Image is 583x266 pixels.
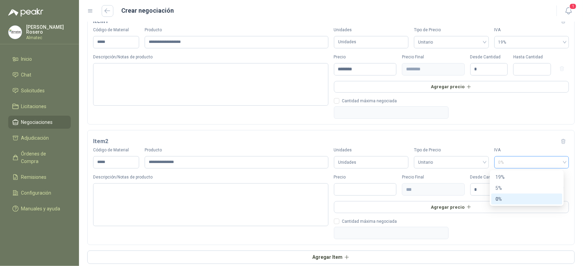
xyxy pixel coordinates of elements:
span: Cantidad máxima negociada [339,99,400,103]
label: Tipo de Precio [414,27,489,33]
div: 0% [491,194,562,205]
span: Configuración [21,189,52,197]
div: 5% [495,184,558,192]
img: Logo peakr [8,8,43,16]
label: Producto [145,147,328,153]
span: Cantidad máxima negociada [339,219,400,223]
div: Desde Cantidad [470,54,508,60]
div: Precio [334,174,397,181]
label: Código de Material [93,147,139,153]
h3: Item 2 [93,137,108,146]
div: Desde Cantidad [470,174,508,181]
div: Precio Final [402,54,465,60]
span: Inicio [21,55,32,63]
a: Solicitudes [8,84,71,97]
img: Company Logo [9,26,22,39]
span: Chat [21,71,32,79]
label: Unidades [334,147,409,153]
a: Manuales y ayuda [8,202,71,215]
button: Agregar Item [87,251,575,264]
span: Adjudicación [21,134,49,142]
p: [PERSON_NAME] Rosero [26,25,71,34]
a: Negociaciones [8,116,71,129]
label: Descripción/Notas de producto [93,174,328,181]
a: Licitaciones [8,100,71,113]
span: 1 [569,3,577,10]
div: Precio Final [402,174,465,181]
a: Remisiones [8,171,71,184]
label: Descripción/Notas de producto [93,54,328,60]
a: Inicio [8,53,71,66]
label: Tipo de Precio [414,147,489,153]
span: 0% [498,157,565,167]
div: Unidades [334,156,409,169]
span: Manuales y ayuda [21,205,60,212]
span: 19% [498,37,565,47]
a: Órdenes de Compra [8,147,71,168]
a: Configuración [8,186,71,199]
div: Precio [334,54,397,60]
div: 0% [495,195,558,203]
button: Agregar precio [334,81,569,93]
a: Adjudicación [8,131,71,144]
label: Código de Material [93,27,139,33]
span: Órdenes de Compra [21,150,64,165]
div: 19% [495,173,558,181]
span: Remisiones [21,173,47,181]
span: Unitario [418,37,485,47]
button: Agregar precio [334,201,569,213]
h1: Crear negociación [122,6,174,15]
div: Hasta Cantidad [513,54,551,60]
div: 5% [491,183,562,194]
button: 1 [562,5,575,17]
a: Chat [8,68,71,81]
span: Licitaciones [21,103,47,110]
label: Producto [145,27,328,33]
label: IVA [494,147,569,153]
div: 19% [491,172,562,183]
div: Unidades [334,36,409,49]
label: IVA [494,27,569,33]
span: Solicitudes [21,87,45,94]
span: Unitario [418,157,485,167]
p: Almatec [26,36,71,40]
label: Unidades [334,27,409,33]
span: Negociaciones [21,118,53,126]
